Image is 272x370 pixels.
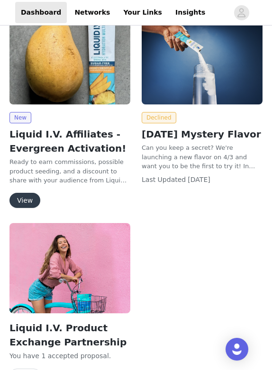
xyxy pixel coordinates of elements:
[9,193,40,208] button: View
[15,2,67,23] a: Dashboard
[142,127,263,141] h2: [DATE] Mystery Flavor
[9,321,130,349] h2: Liquid I.V. Product Exchange Partnership
[170,2,211,23] a: Insights
[142,14,263,104] img: Liquid I.V.
[9,14,130,104] img: Liquid I.V.
[9,351,130,361] p: You have 1 accepted proposal .
[9,197,40,204] a: View
[142,143,263,171] p: Can you keep a secret? We're launching a new flavor on 4/3 and want you to be the first to try it...
[9,112,31,123] span: New
[142,176,186,183] span: Last Updated
[226,338,248,361] div: Open Intercom Messenger
[142,112,176,123] span: Declined
[237,5,246,20] div: avatar
[9,127,130,155] h2: Liquid I.V. Affiliates - Evergreen Activation!
[9,157,130,185] p: Ready to earn commissions, possible product seeding, and a discount to share with your audience f...
[9,223,130,313] img: Liquid I.V.
[118,2,168,23] a: Your Links
[188,176,210,183] span: [DATE]
[69,2,116,23] a: Networks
